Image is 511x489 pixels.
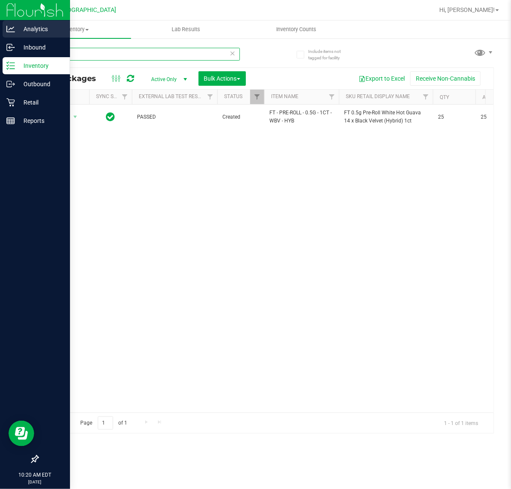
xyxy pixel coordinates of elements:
[241,20,352,38] a: Inventory Counts
[439,6,495,13] span: Hi, [PERSON_NAME]!
[437,416,485,429] span: 1 - 1 of 1 items
[137,113,212,121] span: PASSED
[265,26,328,33] span: Inventory Counts
[271,93,298,99] a: Item Name
[15,61,66,71] p: Inventory
[160,26,212,33] span: Lab Results
[96,93,129,99] a: Sync Status
[222,113,259,121] span: Created
[139,93,206,99] a: External Lab Test Result
[15,116,66,126] p: Reports
[440,94,449,100] a: Qty
[353,71,410,86] button: Export to Excel
[4,479,66,485] p: [DATE]
[325,90,339,104] a: Filter
[269,109,334,125] span: FT - PRE-ROLL - 0.5G - 1CT - WBV - HYB
[438,113,470,121] span: 25
[98,416,113,430] input: 1
[15,24,66,34] p: Analytics
[308,48,351,61] span: Include items not tagged for facility
[20,20,131,38] a: Inventory
[20,26,131,33] span: Inventory
[6,61,15,70] inline-svg: Inventory
[230,48,236,59] span: Clear
[15,79,66,89] p: Outbound
[204,75,240,82] span: Bulk Actions
[70,111,81,123] span: select
[6,116,15,125] inline-svg: Reports
[58,6,117,14] span: [GEOGRAPHIC_DATA]
[6,98,15,107] inline-svg: Retail
[6,25,15,33] inline-svg: Analytics
[482,94,508,100] a: Available
[344,109,428,125] span: FT 0.5g Pre-Roll White Hot Guava 14 x Black Velvet (Hybrid) 1ct
[203,90,217,104] a: Filter
[38,48,240,61] input: Search Package ID, Item Name, SKU, Lot or Part Number...
[9,421,34,446] iframe: Resource center
[6,43,15,52] inline-svg: Inbound
[250,90,264,104] a: Filter
[419,90,433,104] a: Filter
[106,111,115,123] span: In Sync
[224,93,242,99] a: Status
[15,42,66,52] p: Inbound
[131,20,242,38] a: Lab Results
[44,74,105,83] span: All Packages
[118,90,132,104] a: Filter
[199,71,246,86] button: Bulk Actions
[410,71,481,86] button: Receive Non-Cannabis
[73,416,134,430] span: Page of 1
[346,93,410,99] a: Sku Retail Display Name
[6,80,15,88] inline-svg: Outbound
[15,97,66,108] p: Retail
[4,471,66,479] p: 10:20 AM EDT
